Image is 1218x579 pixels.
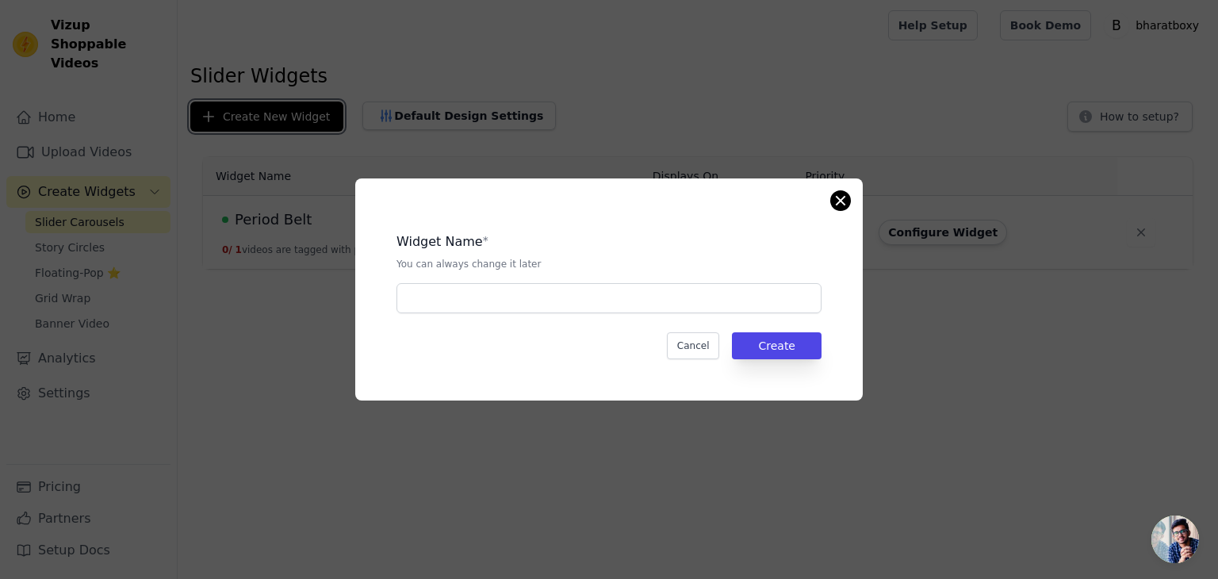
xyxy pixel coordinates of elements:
[396,258,822,270] p: You can always change it later
[831,191,850,210] button: Close modal
[1151,516,1199,563] a: Open chat
[667,332,720,359] button: Cancel
[396,232,483,251] legend: Widget Name
[732,332,822,359] button: Create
